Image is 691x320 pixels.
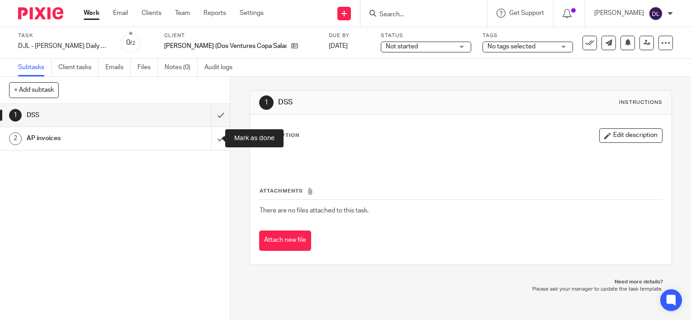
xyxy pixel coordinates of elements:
label: Due by [329,32,369,39]
label: Tags [483,32,573,39]
p: [PERSON_NAME] (Dos Ventures Copa Salads LLC) [164,42,287,51]
button: Attach new file [259,231,311,251]
span: Not started [386,43,418,50]
div: 2 [9,132,22,145]
p: Please ask your manager to update the task template. [259,286,663,293]
a: Emails [105,59,131,76]
span: Attachments [260,188,303,193]
h1: DSS [278,98,480,107]
div: 1 [9,109,22,122]
p: [PERSON_NAME] [594,9,644,18]
span: There are no files attached to this task. [260,207,369,214]
a: Client tasks [58,59,99,76]
img: Pixie [18,7,63,19]
input: Search [379,11,460,19]
span: [DATE] [329,43,348,49]
a: Clients [142,9,161,18]
a: Subtasks [18,59,52,76]
p: Need more details? [259,278,663,286]
button: Edit description [599,128,663,143]
h1: AP invoices [27,132,144,145]
button: + Add subtask [9,82,59,98]
small: /2 [130,41,135,46]
a: Notes (0) [165,59,198,76]
span: No tags selected [487,43,535,50]
label: Client [164,32,317,39]
a: Email [113,9,128,18]
div: Instructions [619,99,663,106]
div: 0 [126,38,135,48]
label: Status [381,32,471,39]
div: DJL - [PERSON_NAME] Daily Tasks - [DATE] [18,42,109,51]
div: 1 [259,95,274,110]
label: Task [18,32,109,39]
h1: DSS [27,108,144,122]
img: svg%3E [648,6,663,21]
a: Work [84,9,99,18]
span: Get Support [509,10,544,16]
p: Description [259,132,299,139]
a: Audit logs [204,59,239,76]
a: Files [137,59,158,76]
a: Reports [204,9,226,18]
div: DJL - Salata Daily Tasks - Monday [18,42,109,51]
a: Team [175,9,190,18]
a: Settings [240,9,264,18]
